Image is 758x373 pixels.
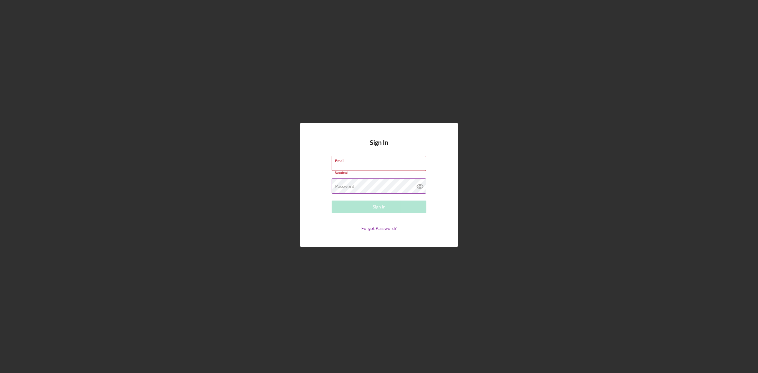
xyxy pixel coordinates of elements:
label: Email [335,156,426,163]
div: Sign In [373,201,386,213]
h4: Sign In [370,139,388,156]
button: Sign In [332,201,426,213]
a: Forgot Password? [361,226,397,231]
div: Required [332,171,426,175]
label: Password [335,184,354,189]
